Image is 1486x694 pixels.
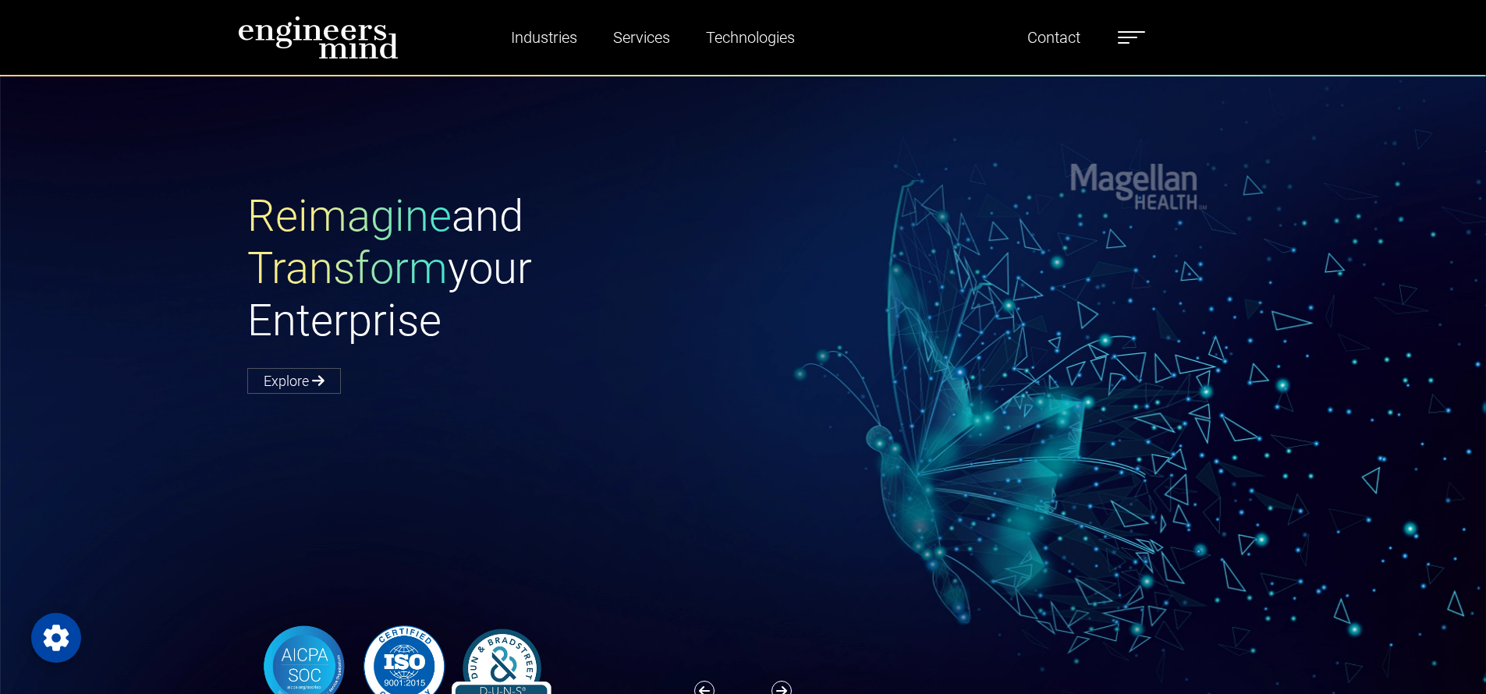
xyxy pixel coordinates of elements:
a: Industries [505,19,583,55]
span: Transform [247,243,448,294]
h1: and your Enterprise [247,190,743,348]
a: Explore [247,368,341,394]
a: Technologies [700,19,801,55]
span: Reimagine [247,190,452,242]
a: Contact [1021,19,1087,55]
img: logo [238,16,399,59]
a: Services [607,19,676,55]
